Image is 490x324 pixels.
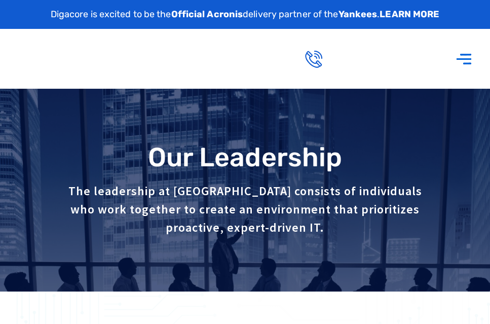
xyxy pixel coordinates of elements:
[65,182,425,237] p: The leadership at [GEOGRAPHIC_DATA] consists of individuals who work together to create an enviro...
[171,9,243,20] strong: Official Acronis
[5,143,485,172] h1: Our Leadership
[20,29,160,88] img: Digacore logo 1
[338,9,378,20] strong: Yankees
[450,45,477,73] div: Menu Toggle
[51,8,440,21] p: Digacore is excited to be the delivery partner of the .
[380,9,439,20] a: LEARN MORE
